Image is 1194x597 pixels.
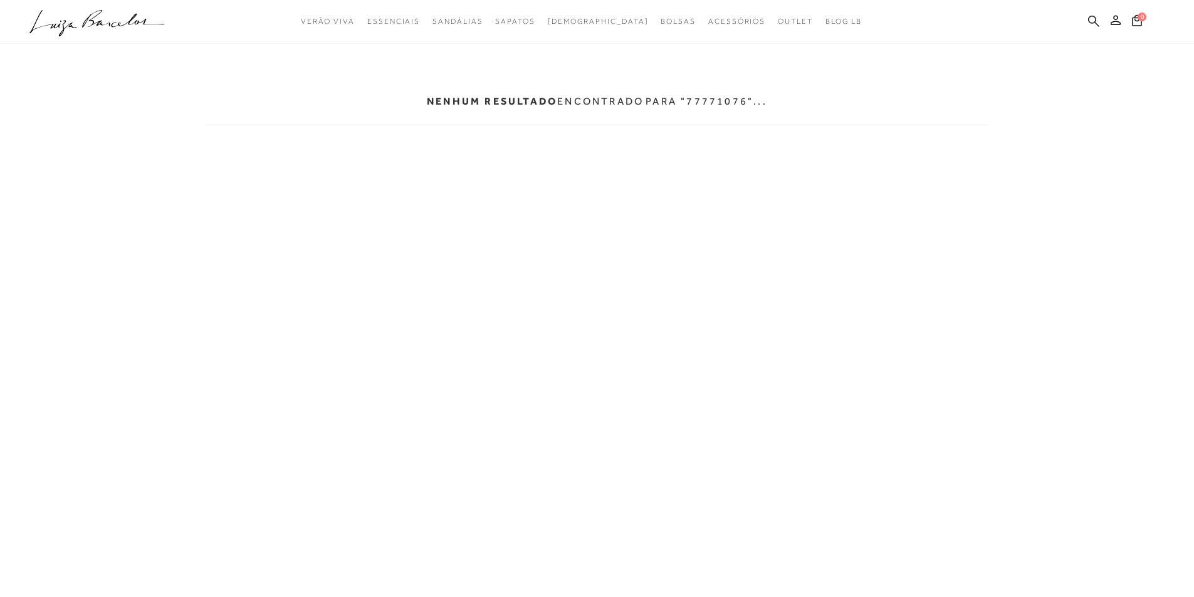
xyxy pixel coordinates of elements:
a: noSubCategoriesText [548,10,649,33]
span: 0 [1138,13,1146,21]
a: categoryNavScreenReaderText [661,10,696,33]
a: BLOG LB [825,10,862,33]
button: 0 [1128,14,1146,31]
a: categoryNavScreenReaderText [432,10,483,33]
a: categoryNavScreenReaderText [778,10,813,33]
span: Outlet [778,17,813,26]
span: Essenciais [367,17,420,26]
a: categoryNavScreenReaderText [367,10,420,33]
span: BLOG LB [825,17,862,26]
p: encontrado [427,95,644,107]
span: Sapatos [495,17,535,26]
a: categoryNavScreenReaderText [708,10,765,33]
span: Acessórios [708,17,765,26]
a: categoryNavScreenReaderText [495,10,535,33]
a: categoryNavScreenReaderText [301,10,355,33]
span: Sandálias [432,17,483,26]
span: Bolsas [661,17,696,26]
p: para "77771076"... [646,95,767,107]
b: Nenhum resultado [427,95,557,107]
span: [DEMOGRAPHIC_DATA] [548,17,649,26]
span: Verão Viva [301,17,355,26]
